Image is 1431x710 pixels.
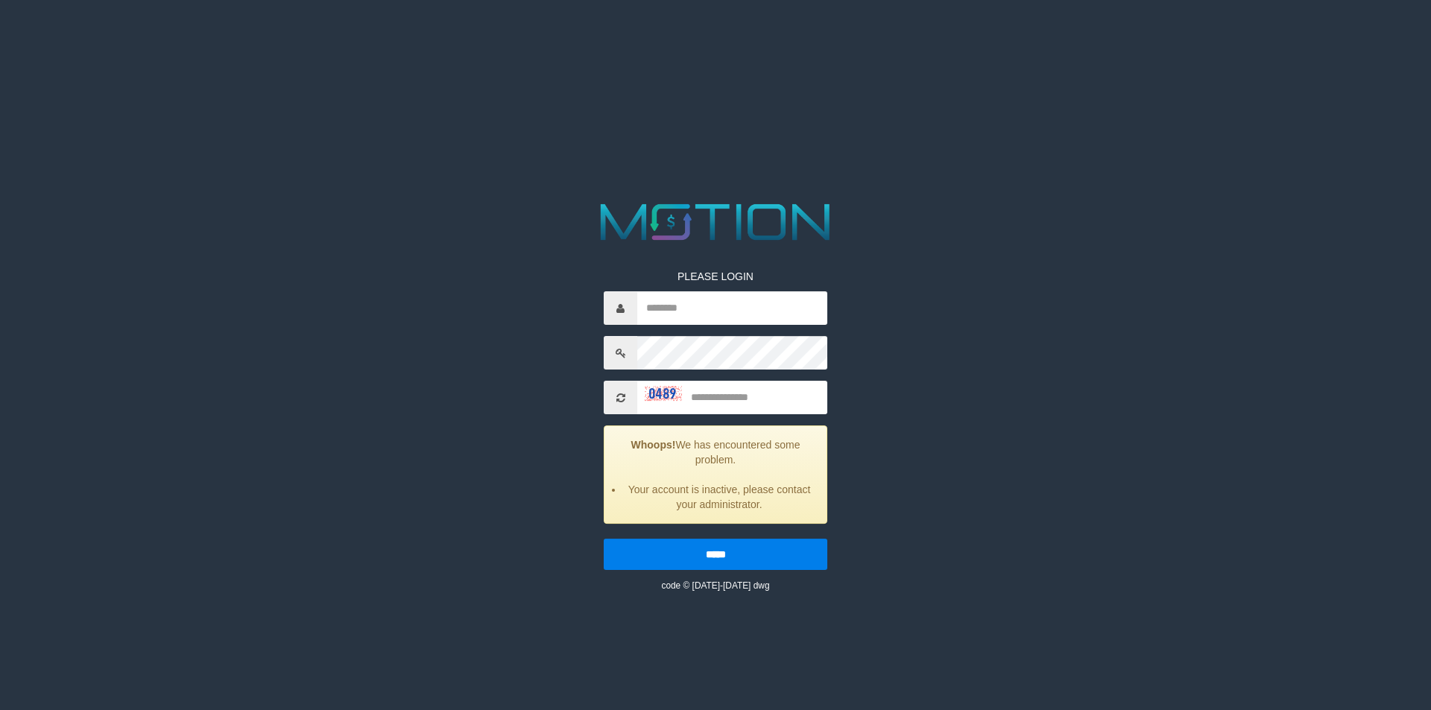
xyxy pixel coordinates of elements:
[604,269,827,284] p: PLEASE LOGIN
[661,580,769,591] small: code © [DATE]-[DATE] dwg
[645,386,682,401] img: captcha
[623,482,815,512] li: Your account is inactive, please contact your administrator.
[604,425,827,524] div: We has encountered some problem.
[590,197,841,247] img: MOTION_logo.png
[631,439,676,451] strong: Whoops!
